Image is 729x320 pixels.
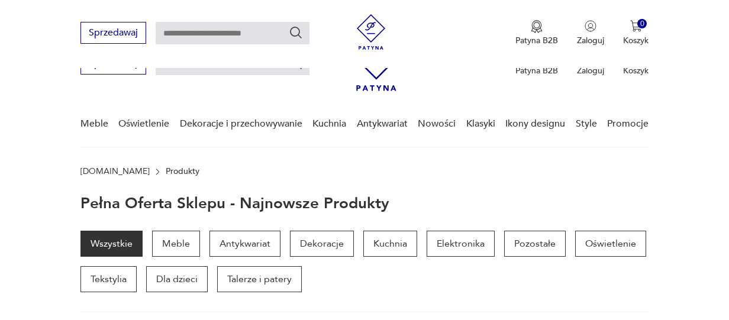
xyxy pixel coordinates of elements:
[575,231,646,257] a: Oświetlenie
[577,65,604,76] p: Zaloguj
[80,101,108,147] a: Meble
[515,35,558,46] p: Patyna B2B
[80,167,150,176] a: [DOMAIN_NAME]
[637,19,647,29] div: 0
[577,20,604,46] button: Zaloguj
[607,101,649,147] a: Promocje
[363,231,417,257] a: Kuchnia
[466,101,495,147] a: Klasyki
[152,231,200,257] a: Meble
[209,231,280,257] a: Antykwariat
[623,20,649,46] button: 0Koszyk
[515,20,558,46] a: Ikona medaluPatyna B2B
[504,231,566,257] a: Pozostałe
[505,101,565,147] a: Ikony designu
[80,30,146,38] a: Sprzedawaj
[585,20,596,32] img: Ikonka użytkownika
[577,35,604,46] p: Zaloguj
[623,65,649,76] p: Koszyk
[180,101,302,147] a: Dekoracje i przechowywanie
[576,101,597,147] a: Style
[80,231,143,257] a: Wszystkie
[80,195,389,212] h1: Pełna oferta sklepu - najnowsze produkty
[118,101,169,147] a: Oświetlenie
[217,266,302,292] a: Talerze i patery
[80,22,146,44] button: Sprzedawaj
[166,167,199,176] p: Produkty
[357,101,408,147] a: Antykwariat
[80,60,146,69] a: Sprzedawaj
[623,35,649,46] p: Koszyk
[353,14,389,50] img: Patyna - sklep z meblami i dekoracjami vintage
[515,20,558,46] button: Patyna B2B
[418,101,456,147] a: Nowości
[427,231,495,257] a: Elektronika
[289,25,303,40] button: Szukaj
[312,101,346,147] a: Kuchnia
[515,65,558,76] p: Patyna B2B
[630,20,642,32] img: Ikona koszyka
[290,231,354,257] a: Dekoracje
[80,266,137,292] a: Tekstylia
[531,20,543,33] img: Ikona medalu
[146,266,208,292] a: Dla dzieci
